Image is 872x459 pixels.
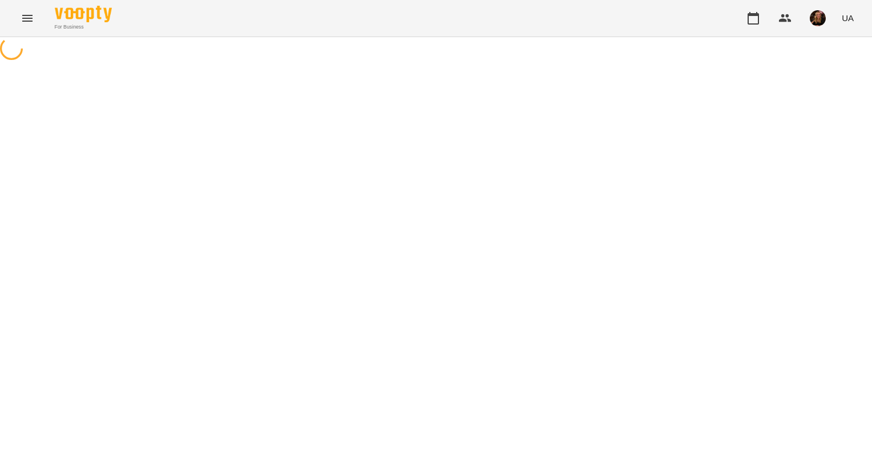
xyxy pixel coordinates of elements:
[55,23,112,31] span: For Business
[14,5,41,32] button: Menu
[810,10,826,26] img: 019b2ef03b19e642901f9fba5a5c5a68.jpg
[842,12,854,24] span: UA
[837,7,858,29] button: UA
[55,6,112,22] img: Voopty Logo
